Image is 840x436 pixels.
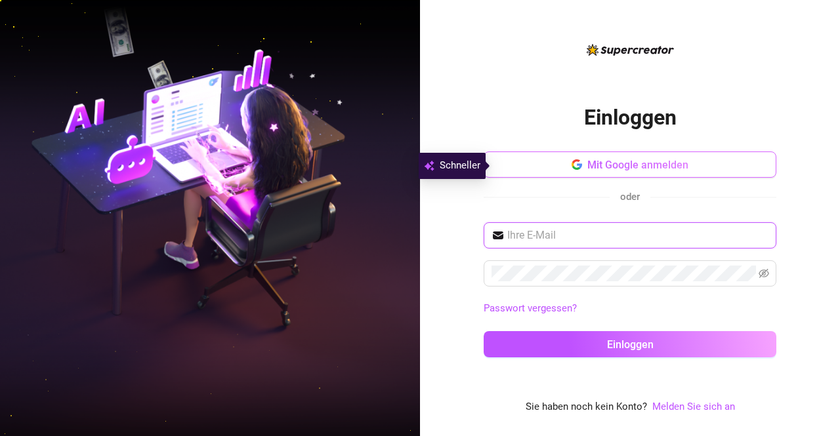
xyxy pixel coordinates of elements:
[607,338,654,351] font: Einloggen
[507,228,768,243] input: Ihre E-Mail
[484,301,776,317] a: Passwort vergessen?
[424,158,434,174] img: svg%3e
[652,399,735,415] a: Melden Sie sich an
[759,268,769,279] span: Auge unsichtbar
[587,159,688,171] font: Mit Google anmelden
[620,191,640,203] font: oder
[484,151,776,178] button: Mit Google anmelden
[587,44,674,56] img: logo-BBDzfeDw.svg
[484,302,577,314] font: Passwort vergessen?
[484,331,776,357] button: Einloggen
[440,159,480,171] font: Schneller
[526,401,647,412] font: Sie haben noch kein Konto?
[584,105,677,130] font: Einloggen
[652,401,735,412] font: Melden Sie sich an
